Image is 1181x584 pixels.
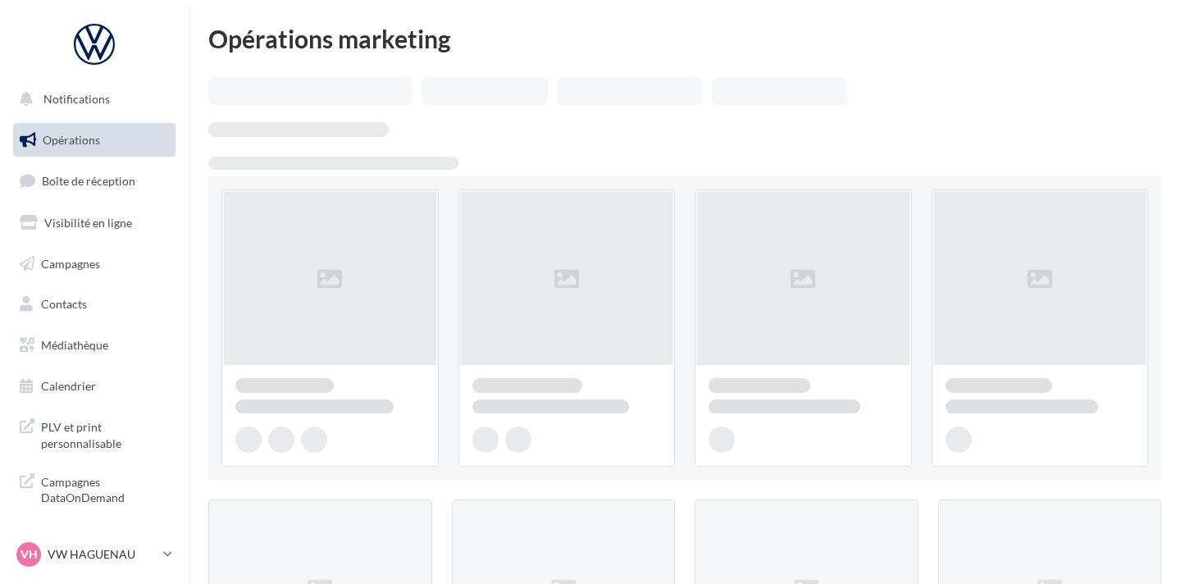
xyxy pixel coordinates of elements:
[13,539,176,570] a: VH VW HAGUENAU
[43,92,110,106] span: Notifications
[10,328,179,363] a: Médiathèque
[208,26,1161,51] div: Opérations marketing
[21,546,38,563] span: VH
[10,163,179,198] a: Boîte de réception
[10,247,179,281] a: Campagnes
[42,174,135,188] span: Boîte de réception
[48,546,157,563] p: VW HAGUENAU
[10,206,179,240] a: Visibilité en ligne
[10,464,179,513] a: Campagnes DataOnDemand
[41,297,87,311] span: Contacts
[10,82,172,116] button: Notifications
[10,123,179,157] a: Opérations
[41,471,169,506] span: Campagnes DataOnDemand
[44,216,132,230] span: Visibilité en ligne
[41,256,100,270] span: Campagnes
[41,379,96,393] span: Calendrier
[41,416,169,451] span: PLV et print personnalisable
[43,133,100,147] span: Opérations
[10,369,179,404] a: Calendrier
[10,409,179,458] a: PLV et print personnalisable
[41,338,108,352] span: Médiathèque
[10,287,179,322] a: Contacts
